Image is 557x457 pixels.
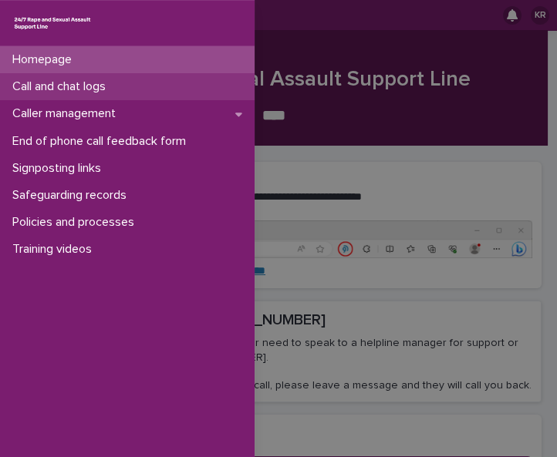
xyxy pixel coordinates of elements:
[6,79,118,94] p: Call and chat logs
[6,215,147,230] p: Policies and processes
[6,161,113,176] p: Signposting links
[6,106,128,121] p: Caller management
[6,242,104,257] p: Training videos
[6,188,139,203] p: Safeguarding records
[6,134,198,149] p: End of phone call feedback form
[6,52,84,67] p: Homepage
[12,13,93,33] img: rhQMoQhaT3yELyF149Cw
